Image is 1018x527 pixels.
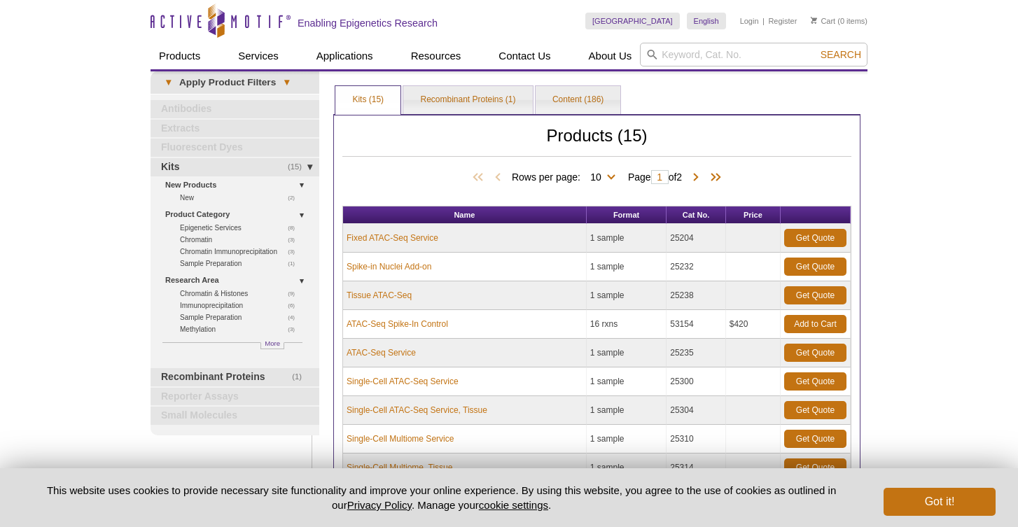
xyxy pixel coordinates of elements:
[165,207,311,222] a: Product Category
[621,170,689,184] span: Page of
[158,76,179,89] span: ▾
[784,258,846,276] a: Get Quote
[288,192,302,204] span: (2)
[151,388,319,406] a: Reporter Assays
[784,401,846,419] a: Get Quote
[585,13,680,29] a: [GEOGRAPHIC_DATA]
[347,318,448,330] a: ATAC-Seq Spike-In Control
[335,86,400,114] a: Kits (15)
[260,342,284,349] a: More
[347,499,412,511] a: Privacy Policy
[288,323,302,335] span: (3)
[230,43,287,69] a: Services
[347,260,431,273] a: Spike-in Nuclei Add-on
[816,48,865,61] button: Search
[151,139,319,157] a: Fluorescent Dyes
[151,407,319,425] a: Small Molecules
[490,43,559,69] a: Contact Us
[811,17,817,24] img: Your Cart
[667,281,726,310] td: 25238
[265,337,280,349] span: More
[726,310,781,339] td: $420
[587,253,667,281] td: 1 sample
[298,17,438,29] h2: Enabling Epigenetics Research
[288,300,302,311] span: (6)
[151,43,209,69] a: Products
[151,158,319,176] a: (15)Kits
[308,43,382,69] a: Applications
[784,286,846,304] a: Get Quote
[180,300,302,311] a: (6)Immunoprecipitation
[587,310,667,339] td: 16 rxns
[587,339,667,367] td: 1 sample
[587,425,667,454] td: 1 sample
[151,368,319,386] a: (1)Recombinant Proteins
[347,375,459,388] a: Single-Cell ATAC-Seq Service
[811,13,867,29] li: (0 items)
[587,367,667,396] td: 1 sample
[667,206,726,224] th: Cat No.
[667,310,726,339] td: 53154
[667,253,726,281] td: 25232
[580,43,641,69] a: About Us
[640,43,867,66] input: Keyword, Cat. No.
[343,206,587,224] th: Name
[768,16,797,26] a: Register
[288,311,302,323] span: (4)
[512,169,621,183] span: Rows per page:
[667,339,726,367] td: 25235
[151,100,319,118] a: Antibodies
[347,404,487,416] a: Single-Cell ATAC-Seq Service, Tissue
[479,499,548,511] button: cookie settings
[180,246,302,258] a: (3)Chromatin Immunoprecipitation
[587,454,667,482] td: 1 sample
[667,367,726,396] td: 25300
[811,16,835,26] a: Cart
[347,346,416,359] a: ATAC-Seq Service
[740,16,759,26] a: Login
[165,178,311,192] a: New Products
[276,76,298,89] span: ▾
[689,171,703,185] span: Next Page
[180,192,302,204] a: (2)New
[470,171,491,185] span: First Page
[342,129,851,157] h2: Products (15)
[784,430,846,448] a: Get Quote
[587,396,667,425] td: 1 sample
[703,171,724,185] span: Last Page
[347,461,452,474] a: Single-Cell Multiome, Tissue
[784,315,846,333] a: Add to Cart
[784,372,846,391] a: Get Quote
[667,224,726,253] td: 25204
[22,483,860,512] p: This website uses cookies to provide necessary site functionality and improve your online experie...
[667,454,726,482] td: 25314
[821,49,861,60] span: Search
[491,171,505,185] span: Previous Page
[347,232,438,244] a: Fixed ATAC-Seq Service
[151,120,319,138] a: Extracts
[784,458,846,477] a: Get Quote
[151,71,319,94] a: ▾Apply Product Filters▾
[292,368,309,386] span: (1)
[403,43,470,69] a: Resources
[347,433,454,445] a: Single-Cell Multiome Service
[762,13,765,29] li: |
[288,288,302,300] span: (9)
[403,86,532,114] a: Recombinant Proteins (1)
[288,246,302,258] span: (3)
[667,396,726,425] td: 25304
[288,158,309,176] span: (15)
[587,206,667,224] th: Format
[536,86,620,114] a: Content (186)
[726,206,781,224] th: Price
[180,311,302,323] a: (4)Sample Preparation
[784,229,846,247] a: Get Quote
[587,281,667,310] td: 1 sample
[180,258,302,269] a: (1)Sample Preparation
[667,425,726,454] td: 25310
[687,13,726,29] a: English
[180,234,302,246] a: (3)Chromatin
[676,171,682,183] span: 2
[587,224,667,253] td: 1 sample
[884,488,996,516] button: Got it!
